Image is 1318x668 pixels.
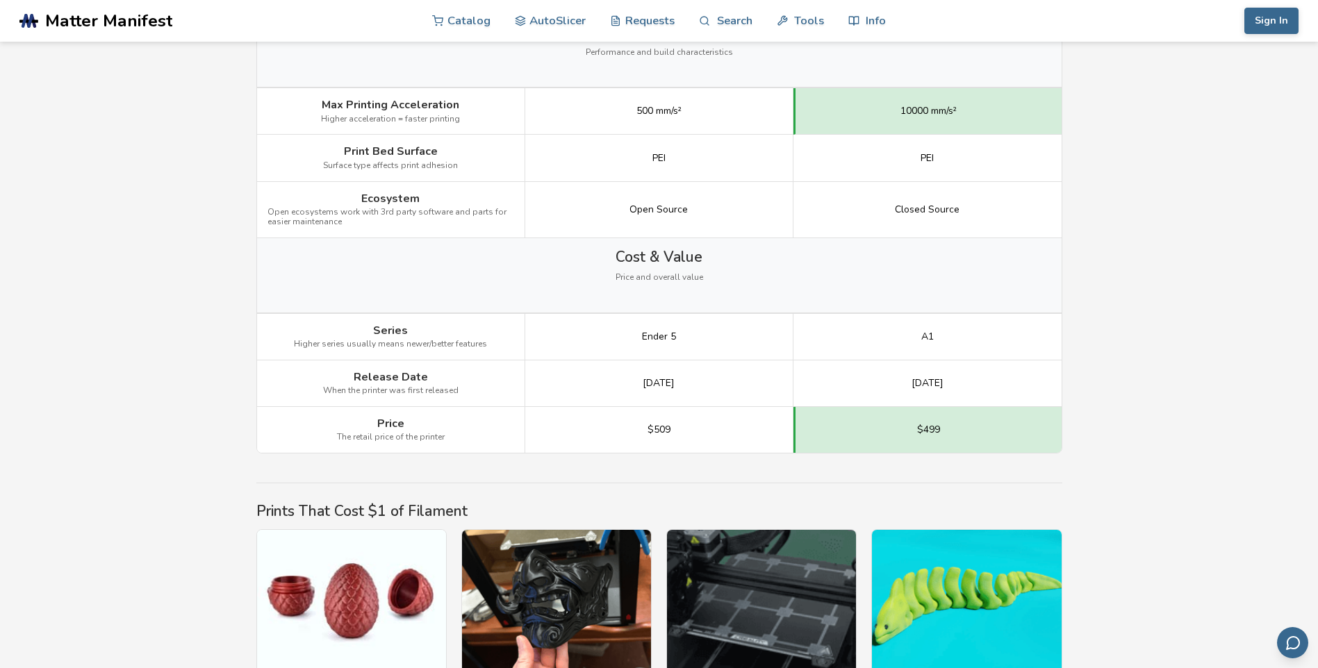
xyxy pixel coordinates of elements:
[921,153,934,164] span: PEI
[629,204,688,215] span: Open Source
[643,378,675,389] span: [DATE]
[917,424,940,435] span: $499
[586,48,733,58] span: Performance and build characteristics
[912,378,944,389] span: [DATE]
[373,324,408,337] span: Series
[354,371,428,383] span: Release Date
[45,11,172,31] span: Matter Manifest
[636,106,682,117] span: 500 mm/s²
[294,340,487,349] span: Higher series usually means newer/better features
[616,249,702,265] span: Cost & Value
[642,331,676,342] span: Ender 5
[323,386,459,396] span: When the printer was first released
[321,115,460,124] span: Higher acceleration = faster printing
[361,192,420,205] span: Ecosystem
[1244,8,1299,34] button: Sign In
[337,433,445,442] span: The retail price of the printer
[344,145,438,158] span: Print Bed Surface
[256,503,1062,519] h2: Prints That Cost $1 of Filament
[323,161,458,171] span: Surface type affects print adhesion
[377,417,404,430] span: Price
[648,424,670,435] span: $509
[921,331,934,342] span: A1
[322,99,459,111] span: Max Printing Acceleration
[616,273,703,283] span: Price and overall value
[267,208,514,227] span: Open ecosystems work with 3rd party software and parts for easier maintenance
[900,106,957,117] span: 10000 mm/s²
[652,153,666,164] span: PEI
[895,204,959,215] span: Closed Source
[1277,627,1308,658] button: Send feedback via email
